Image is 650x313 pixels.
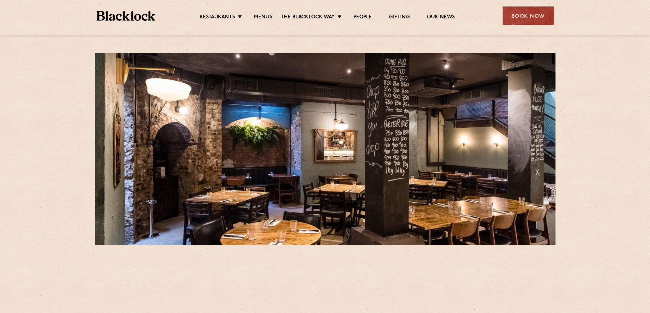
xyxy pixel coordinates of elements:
a: The Blacklock Way [281,14,335,21]
a: Restaurants [200,14,235,21]
a: Our News [427,14,455,21]
div: Book Now [503,6,554,25]
a: Gifting [389,14,409,21]
a: People [353,14,372,21]
a: Menus [254,14,272,21]
img: BL_Textured_Logo-footer-cropped.svg [97,11,156,21]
